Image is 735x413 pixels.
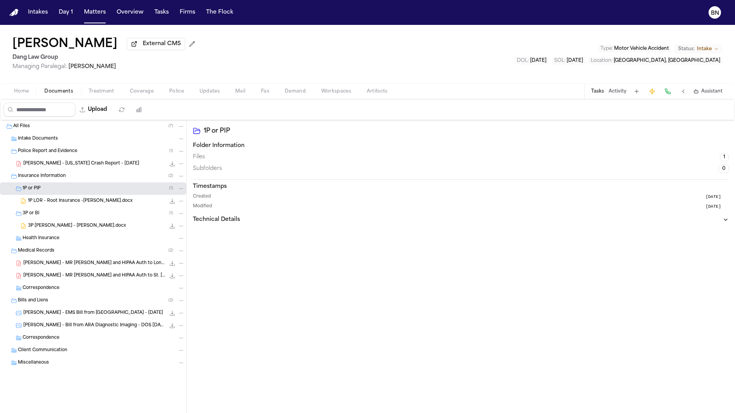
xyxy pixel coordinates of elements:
[204,126,729,136] h2: 1P or PIP
[168,197,176,205] button: Download 1P LOR - Root Insurance -ALEMAN, Bridget.docx
[169,186,173,191] span: ( 1 )
[169,88,184,94] span: Police
[199,88,220,94] span: Updates
[168,298,173,303] span: ( 2 )
[193,142,729,150] h3: Folder Information
[89,88,114,94] span: Treatment
[517,58,529,63] span: DOL :
[705,203,729,210] button: [DATE]
[23,285,59,292] span: Correspondence
[554,58,565,63] span: SOL :
[23,335,59,341] span: Correspondence
[18,347,67,354] span: Client Communication
[12,53,198,62] h2: Dang Law Group
[9,9,19,16] img: Finch Logo
[3,103,75,117] input: Search files
[23,310,163,317] span: [PERSON_NAME] - EMS Bill from [GEOGRAPHIC_DATA] - [DATE]
[600,46,613,51] span: Type :
[614,58,720,63] span: [GEOGRAPHIC_DATA], [GEOGRAPHIC_DATA]
[719,164,729,173] span: 0
[193,153,205,161] span: Files
[18,297,48,304] span: Bills and Liens
[614,46,669,51] span: Motor Vehicle Accident
[168,160,176,168] button: Download B. Aleman - Texas Crash Report - 8.7.25
[705,194,729,200] button: [DATE]
[193,203,212,210] span: Modified
[12,37,117,51] h1: [PERSON_NAME]
[143,40,181,48] span: External CMS
[18,248,54,254] span: Medical Records
[552,57,585,65] button: Edit SOL: 2027-08-07
[193,194,211,200] span: Created
[720,153,729,161] span: 1
[56,5,76,19] button: Day 1
[609,88,626,94] button: Activity
[235,88,245,94] span: Mail
[13,123,30,130] span: All Files
[674,44,723,54] button: Change status from Intake
[14,88,29,94] span: Home
[23,273,165,279] span: [PERSON_NAME] - MR [PERSON_NAME] and HIPAA Auth to St. [PERSON_NAME]'s [GEOGRAPHIC_DATA] - [DATE]
[591,58,612,63] span: Location :
[168,272,176,280] button: Download B. Aleman - MR Request and HIPAA Auth to St. David's South Austin Medical Center - 8.7.25
[28,223,126,229] span: 3P [PERSON_NAME] - [PERSON_NAME].docx
[168,124,173,128] span: ( 7 )
[514,57,549,65] button: Edit DOL: 2025-08-07
[12,37,117,51] button: Edit matter name
[23,185,40,192] span: 1P or PIP
[193,183,729,191] h3: Timestamps
[530,58,546,63] span: [DATE]
[23,210,39,217] span: 3P or BI
[567,58,583,63] span: [DATE]
[23,161,139,167] span: [PERSON_NAME] - [US_STATE] Crash Report - [DATE]
[168,309,176,317] button: Download B. Aleman - EMS Bill from City of Austin - 8.8.25
[18,173,66,180] span: Insurance Information
[591,88,604,94] button: Tasks
[9,9,19,16] a: Home
[177,5,198,19] button: Firms
[705,194,721,200] span: [DATE]
[12,64,67,70] span: Managing Paralegal:
[367,88,388,94] span: Artifacts
[193,216,729,224] button: Technical Details
[193,216,240,224] h3: Technical Details
[631,86,642,97] button: Add Task
[169,211,173,215] span: ( 1 )
[697,46,712,52] span: Intake
[151,5,172,19] button: Tasks
[23,235,59,242] span: Health Insurance
[588,57,723,65] button: Edit Location: Austin, TX
[168,222,176,230] button: Download 3P LOR - Falcon - ALEMAN, Bridget.docx
[261,88,269,94] span: Fax
[114,5,147,19] button: Overview
[25,5,51,19] button: Intakes
[193,165,222,173] span: Subfolders
[168,248,173,253] span: ( 2 )
[168,259,176,267] button: Download B. Aleman - MR Request and HIPAA Auth to Longhorn Imaging Centers - 9.2.25 and 9.30.25
[662,86,673,97] button: Make a Call
[130,88,154,94] span: Coverage
[693,88,723,94] button: Assistant
[23,260,165,267] span: [PERSON_NAME] - MR [PERSON_NAME] and HIPAA Auth to Longhorn Imaging Centers - [DATE] and [DATE]
[168,322,176,329] button: Download Jesus Reyna-Tovar - Bill from ARA Diagnostic Imaging - DOS 8.8.25 - Statement 9.30.25
[598,45,671,52] button: Edit Type: Motor Vehicle Accident
[701,88,723,94] span: Assistant
[68,64,116,70] span: [PERSON_NAME]
[127,38,185,50] button: External CMS
[647,86,658,97] button: Create Immediate Task
[203,5,236,19] button: The Flock
[18,360,49,366] span: Miscellaneous
[711,10,719,16] text: BN
[81,5,109,19] button: Matters
[44,88,73,94] span: Documents
[168,174,173,178] span: ( 2 )
[18,148,77,155] span: Police Report and Evidence
[169,149,173,153] span: ( 1 )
